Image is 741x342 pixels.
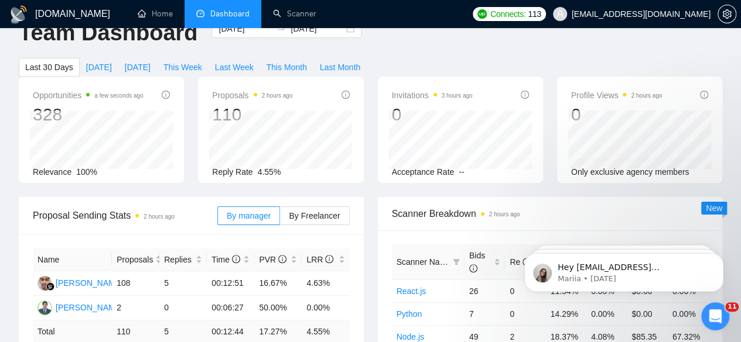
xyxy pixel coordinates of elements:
[33,248,112,271] th: Name
[450,253,462,271] span: filter
[76,167,97,177] span: 100%
[112,271,159,296] td: 108
[668,302,708,325] td: 0.00%
[469,264,477,272] span: info-circle
[556,10,564,18] span: user
[489,211,520,217] time: 2 hours ago
[718,9,736,19] a: setting
[138,9,173,19] a: homeHome
[392,103,473,126] div: 0
[56,277,123,289] div: [PERSON_NAME]
[9,5,28,24] img: logo
[117,253,153,266] span: Proposals
[397,286,426,296] a: React.js
[278,255,286,263] span: info-circle
[215,61,254,74] span: Last Week
[211,255,240,264] span: Time
[86,61,112,74] span: [DATE]
[80,58,118,77] button: [DATE]
[159,271,207,296] td: 5
[469,251,485,273] span: Bids
[325,255,333,263] span: info-circle
[397,257,451,267] span: Scanner Name
[51,45,202,56] p: Message from Mariia, sent 3w ago
[125,61,151,74] span: [DATE]
[19,19,197,47] h1: Team Dashboard
[725,302,739,312] span: 11
[289,211,340,220] span: By Freelancer
[254,271,302,296] td: 16.67%
[342,91,350,99] span: info-circle
[25,61,73,74] span: Last 30 Days
[196,9,204,18] span: dashboard
[112,248,159,271] th: Proposals
[212,88,292,102] span: Proposals
[212,103,292,126] div: 110
[37,278,123,287] a: AI[PERSON_NAME]
[302,271,349,296] td: 4.63%
[397,309,422,319] a: Python
[218,22,272,35] input: Start date
[571,167,689,177] span: Only exclusive agency members
[267,61,307,74] span: This Month
[33,88,144,102] span: Opportunities
[631,92,662,99] time: 2 hours ago
[306,255,333,264] span: LRR
[397,332,424,341] a: Node.js
[209,58,260,77] button: Last Week
[94,92,143,99] time: a few seconds ago
[262,92,293,99] time: 2 hours ago
[33,167,71,177] span: Relevance
[571,103,663,126] div: 0
[33,208,217,223] span: Proposal Sending Stats
[163,61,202,74] span: This Week
[718,5,736,23] button: setting
[701,302,729,330] iframe: Intercom live chat
[232,255,240,263] span: info-circle
[112,296,159,320] td: 2
[477,9,487,19] img: upwork-logo.png
[442,92,473,99] time: 3 hours ago
[313,58,367,77] button: Last Month
[56,301,193,314] div: [PERSON_NAME] [PERSON_NAME]
[718,9,736,19] span: setting
[392,167,455,177] span: Acceptance Rate
[453,258,460,265] span: filter
[33,103,144,126] div: 328
[490,8,525,20] span: Connects:
[700,91,708,99] span: info-circle
[258,167,281,177] span: 4.55%
[37,302,193,312] a: MA[PERSON_NAME] [PERSON_NAME]
[259,255,286,264] span: PVR
[276,24,286,33] span: to
[273,9,316,19] a: searchScanner
[51,34,200,194] span: Hey [EMAIL_ADDRESS][DOMAIN_NAME], Looks like your Upwork agency 3Brain Technolabs Private Limited...
[207,296,254,320] td: 00:06:27
[320,61,360,74] span: Last Month
[546,302,586,325] td: 14.29%
[207,271,254,296] td: 00:12:51
[157,58,209,77] button: This Week
[505,302,545,325] td: 0
[627,302,667,325] td: $0.00
[505,279,545,302] td: 0
[46,282,54,291] img: gigradar-bm.png
[521,91,529,99] span: info-circle
[302,296,349,320] td: 0.00%
[37,300,52,315] img: MA
[586,302,627,325] td: 0.00%
[159,296,207,320] td: 0
[571,88,663,102] span: Profile Views
[260,58,313,77] button: This Month
[465,279,505,302] td: 26
[212,167,252,177] span: Reply Rate
[210,9,250,19] span: Dashboard
[118,58,157,77] button: [DATE]
[392,206,709,221] span: Scanner Breakdown
[392,88,473,102] span: Invitations
[507,229,741,310] iframe: Intercom notifications message
[37,276,52,291] img: AI
[254,296,302,320] td: 50.00%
